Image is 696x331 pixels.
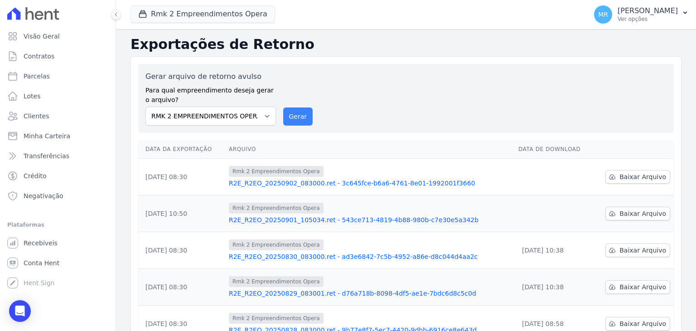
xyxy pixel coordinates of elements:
span: Conta Hent [24,258,59,268]
h2: Exportações de Retorno [130,36,681,53]
a: Baixar Arquivo [605,243,670,257]
p: Ver opções [618,15,678,23]
span: Baixar Arquivo [619,319,666,328]
a: Baixar Arquivo [605,317,670,331]
a: Baixar Arquivo [605,170,670,184]
span: Baixar Arquivo [619,246,666,255]
span: Lotes [24,92,41,101]
th: Arquivo [225,140,515,159]
p: [PERSON_NAME] [618,6,678,15]
td: [DATE] 08:30 [138,159,225,195]
td: [DATE] 08:30 [138,269,225,306]
span: Parcelas [24,72,50,81]
a: R2E_R2EO_20250901_105034.ret - 543ce713-4819-4b88-980b-c7e30e5a342b [229,215,511,224]
a: Contratos [4,47,112,65]
span: Visão Geral [24,32,60,41]
div: Plataformas [7,219,108,230]
label: Para qual empreendimento deseja gerar o arquivo? [145,82,276,105]
a: Transferências [4,147,112,165]
a: Recebíveis [4,234,112,252]
span: Negativação [24,191,63,200]
span: MR [598,11,608,18]
span: Rmk 2 Empreendimentos Opera [229,166,324,177]
a: R2E_R2EO_20250830_083000.ret - ad3e6842-7c5b-4952-a86e-d8c044d4aa2c [229,252,511,261]
span: Recebíveis [24,239,58,248]
span: Minha Carteira [24,131,70,141]
th: Data da Exportação [138,140,225,159]
span: Transferências [24,151,69,161]
span: Baixar Arquivo [619,282,666,292]
th: Data de Download [515,140,593,159]
span: Contratos [24,52,54,61]
td: [DATE] 08:30 [138,232,225,269]
span: Baixar Arquivo [619,209,666,218]
td: [DATE] 10:38 [515,269,593,306]
button: MR [PERSON_NAME] Ver opções [587,2,696,27]
a: R2E_R2EO_20250829_083001.ret - d76a718b-8098-4df5-ae1e-7bdc6d8c5c0d [229,289,511,298]
a: Visão Geral [4,27,112,45]
span: Rmk 2 Empreendimentos Opera [229,276,324,287]
span: Clientes [24,112,49,121]
a: Crédito [4,167,112,185]
span: Crédito [24,171,47,180]
a: Parcelas [4,67,112,85]
button: Rmk 2 Empreendimentos Opera [130,5,275,23]
td: [DATE] 10:50 [138,195,225,232]
a: Baixar Arquivo [605,207,670,220]
button: Gerar [283,107,313,126]
a: Lotes [4,87,112,105]
a: R2E_R2EO_20250902_083000.ret - 3c645fce-b6a6-4761-8e01-1992001f3660 [229,179,511,188]
a: Conta Hent [4,254,112,272]
a: Clientes [4,107,112,125]
span: Rmk 2 Empreendimentos Opera [229,203,324,214]
span: Rmk 2 Empreendimentos Opera [229,313,324,324]
a: Negativação [4,187,112,205]
div: Open Intercom Messenger [9,300,31,322]
span: Rmk 2 Empreendimentos Opera [229,239,324,250]
label: Gerar arquivo de retorno avulso [145,71,276,82]
a: Minha Carteira [4,127,112,145]
a: Baixar Arquivo [605,280,670,294]
span: Baixar Arquivo [619,172,666,181]
td: [DATE] 10:38 [515,232,593,269]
